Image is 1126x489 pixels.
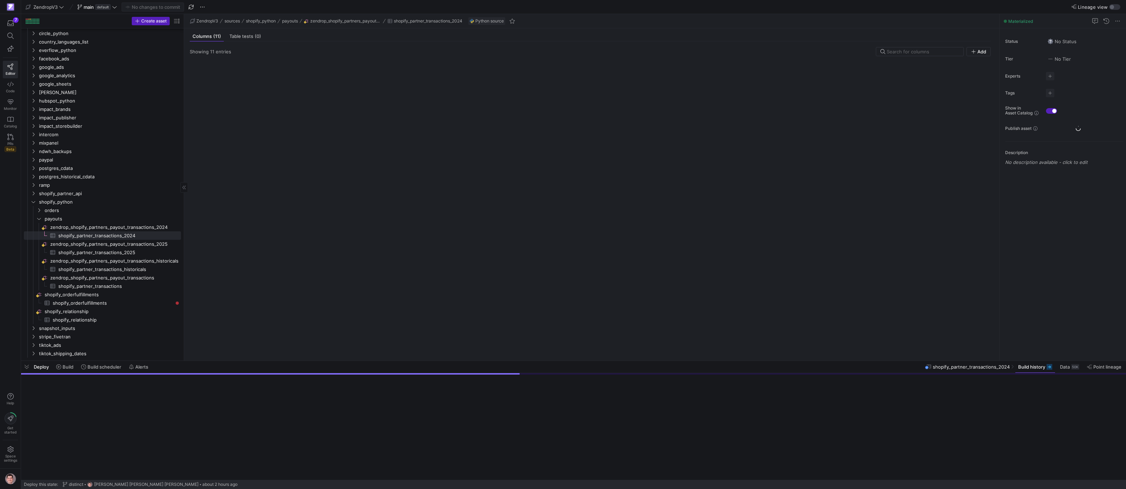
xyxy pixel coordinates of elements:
div: Press SPACE to select this row. [24,164,181,172]
span: Code [6,89,15,93]
a: zendrop_shopify_partners_payout_transactions_2025​​​​​​​​ [24,240,181,248]
button: zendrop_shopify_partners_payout_transactions_2024 [302,17,383,25]
button: Point lineage [1084,361,1125,373]
span: shopify_python [39,198,180,206]
button: Build history [1015,361,1055,373]
span: Lineage view [1078,4,1108,10]
button: No tierNo Tier [1046,54,1073,64]
a: shopify_orderfulfillments​​​​​​​​ [24,290,181,299]
span: [PERSON_NAME] [39,88,180,97]
span: (0) [255,34,261,39]
div: Press SPACE to select this row. [24,172,181,181]
span: Space settings [4,454,17,462]
button: distincthttps://storage.googleapis.com/y42-prod-data-exchange/images/G2kHvxVlt02YItTmblwfhPy4mK5S... [61,480,239,489]
a: Editor [3,61,18,78]
span: shopify_partner_transactions_2024 [394,19,462,24]
button: Help [3,390,18,408]
div: 7 [13,17,19,23]
span: Materialized [1008,19,1033,24]
span: Publish asset [1005,126,1031,131]
span: Show in Asset Catalog [1005,106,1033,115]
span: shopify_relationship​​​​​​​​​ [53,316,173,324]
span: facebook_ads [39,55,180,63]
span: shopify_partner_api [39,190,180,198]
span: Status [1005,39,1040,44]
span: Create asset [141,19,167,24]
span: hubspot_python [39,97,180,105]
img: https://storage.googleapis.com/y42-prod-data-exchange/images/G2kHvxVlt02YItTmblwfhPy4mK5SfUxFU6Tr... [87,482,93,487]
img: No status [1048,39,1053,44]
span: tiktok_ads [39,341,180,349]
div: Press SPACE to select this row. [24,223,181,231]
span: Data [1060,364,1070,370]
div: Press SPACE to select this row. [24,341,181,349]
span: Beta [5,146,16,152]
div: Press SPACE to select this row. [24,46,181,54]
span: Add [977,49,986,54]
a: Monitor [3,96,18,113]
p: No description available - click to edit [1005,159,1123,165]
a: zendrop_shopify_partners_payout_transactions_2024​​​​​​​​ [24,223,181,231]
span: country_languages_list [39,38,180,46]
span: google_sheets [39,80,180,88]
div: Press SPACE to select this row. [24,299,181,307]
button: Build scheduler [78,361,124,373]
div: Press SPACE to select this row. [24,71,181,80]
div: Press SPACE to select this row. [24,307,181,316]
img: undefined [470,19,474,23]
span: stripe_fivetran [39,333,180,341]
span: Monitor [4,106,17,111]
span: distinct [69,482,83,487]
span: zendrop_shopify_partners_payout_transactions_historicals​​​​​​​​ [50,257,180,265]
span: Table tests [229,34,261,39]
span: No Status [1048,39,1076,44]
span: Catalog [4,124,17,128]
span: payouts [282,19,298,24]
button: https://storage.googleapis.com/y42-prod-data-exchange/images/G2kHvxVlt02YItTmblwfhPy4mK5SfUxFU6Tr... [3,471,18,486]
button: 7 [3,17,18,29]
img: No tier [1048,56,1053,62]
span: postgres_historical_cdata [39,173,180,181]
span: main [84,4,94,10]
div: Press SPACE to select this row. [24,248,181,257]
span: Build scheduler [87,364,121,370]
span: shopify_partner_transactions_2024 [933,364,1010,370]
div: Press SPACE to select this row. [24,29,181,38]
span: shopify_partner_transactions_2025​​​​​​​​​ [58,249,173,257]
span: paypal [39,156,180,164]
span: shopify_orderfulfillments​​​​​​​​ [45,291,180,299]
span: shopify_orderfulfillments​​​​​​​​​ [53,299,173,307]
img: https://storage.googleapis.com/y42-prod-data-exchange/images/qZXOSqkTtPuVcXVzF40oUlM07HVTwZXfPK0U... [7,4,14,11]
div: Press SPACE to select this row. [24,214,181,223]
span: payouts [45,215,180,223]
div: Press SPACE to select this row. [24,156,181,164]
div: Press SPACE to select this row. [24,54,181,63]
div: Press SPACE to select this row. [24,265,181,273]
span: Tier [1005,57,1040,61]
img: https://storage.googleapis.com/y42-prod-data-exchange/images/G2kHvxVlt02YItTmblwfhPy4mK5SfUxFU6Tr... [5,473,16,484]
a: shopify_partner_transactions_2024​​​​​​​​​ [24,231,181,240]
span: No Tier [1048,56,1071,62]
span: shopify_partner_transactions​​​​​​​​​ [58,282,173,290]
button: maindefault [76,2,119,12]
span: postgres_cdata [39,164,180,172]
a: Spacesettings [3,443,18,465]
a: zendrop_shopify_partners_payout_transactions_historicals​​​​​​​​ [24,257,181,265]
span: sources [224,19,240,24]
div: Press SPACE to select this row. [24,332,181,341]
span: Build [63,364,73,370]
span: Experts [1005,74,1040,79]
div: Press SPACE to select this row. [24,316,181,324]
span: Deploy [34,364,49,370]
span: zendrop_shopify_partners_payout_transactions​​​​​​​​ [50,274,180,282]
div: Press SPACE to select this row. [24,97,181,105]
span: zendrop_shopify_partners_payout_transactions_2024​​​​​​​​ [50,223,180,231]
div: Press SPACE to select this row. [24,273,181,282]
span: [PERSON_NAME] [PERSON_NAME] [PERSON_NAME] [94,482,198,487]
span: Deploy this state: [24,482,58,487]
span: shopify_relationship​​​​​​​​ [45,308,180,316]
span: zendrop_shopify_partners_payout_transactions_2025​​​​​​​​ [50,240,180,248]
span: impact_storebuilder [39,122,180,130]
span: orders [45,206,180,214]
span: snapshot_inputs [39,324,180,332]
